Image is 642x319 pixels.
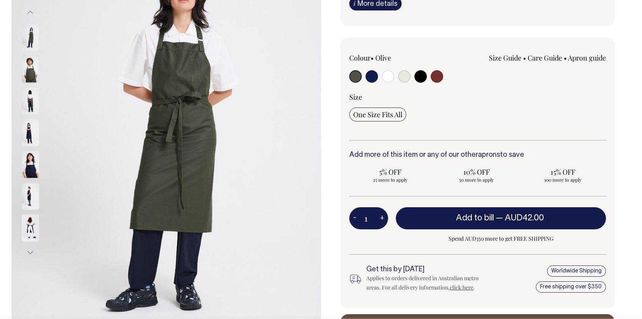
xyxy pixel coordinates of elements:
span: • [371,53,374,62]
span: Add to bill [456,214,494,222]
button: Add to bill —AUD42.00 [396,207,606,229]
img: olive [22,87,39,114]
span: AUD42.00 [505,214,544,222]
span: 5% OFF [353,167,427,177]
input: 5% OFF 25 more to apply [349,165,431,185]
button: + [376,211,388,226]
span: 50 more to apply [440,177,514,183]
span: • [564,53,567,62]
button: Next [24,244,36,261]
div: Colour [349,53,452,62]
a: Care Guide [528,53,562,62]
div: Size [349,92,606,102]
img: dark-navy [22,151,39,178]
span: Spend AUD350 more to get FREE SHIPPING [396,234,606,243]
img: dark-navy [22,214,39,241]
img: olive [22,23,39,50]
h6: Get this by [DATE] [366,266,489,274]
span: 25 more to apply [353,177,427,183]
label: Olive [375,53,391,62]
button: Previous [24,4,36,21]
button: - [349,211,360,226]
a: Size Guide [489,53,521,62]
input: One Size Fits All [349,107,406,121]
div: Applies to orders delivered in Australian metro areas. For all delivery information, . [366,274,489,292]
span: • [523,53,526,62]
img: dark-navy [22,119,39,146]
input: 15% OFF 100 more to apply [522,165,604,185]
img: dark-navy [22,182,39,210]
span: 15% OFF [526,167,600,177]
img: olive [22,55,39,82]
h6: Add more of this item or any of our other to save [349,151,606,159]
input: 10% OFF 50 more to apply [436,165,518,185]
a: Apron guide [568,53,606,62]
span: 10% OFF [440,167,514,177]
span: — [496,214,546,222]
span: One Size Fits All [353,110,402,119]
span: 100 more to apply [526,177,600,183]
a: aprons [478,152,500,158]
a: click here [450,284,473,291]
